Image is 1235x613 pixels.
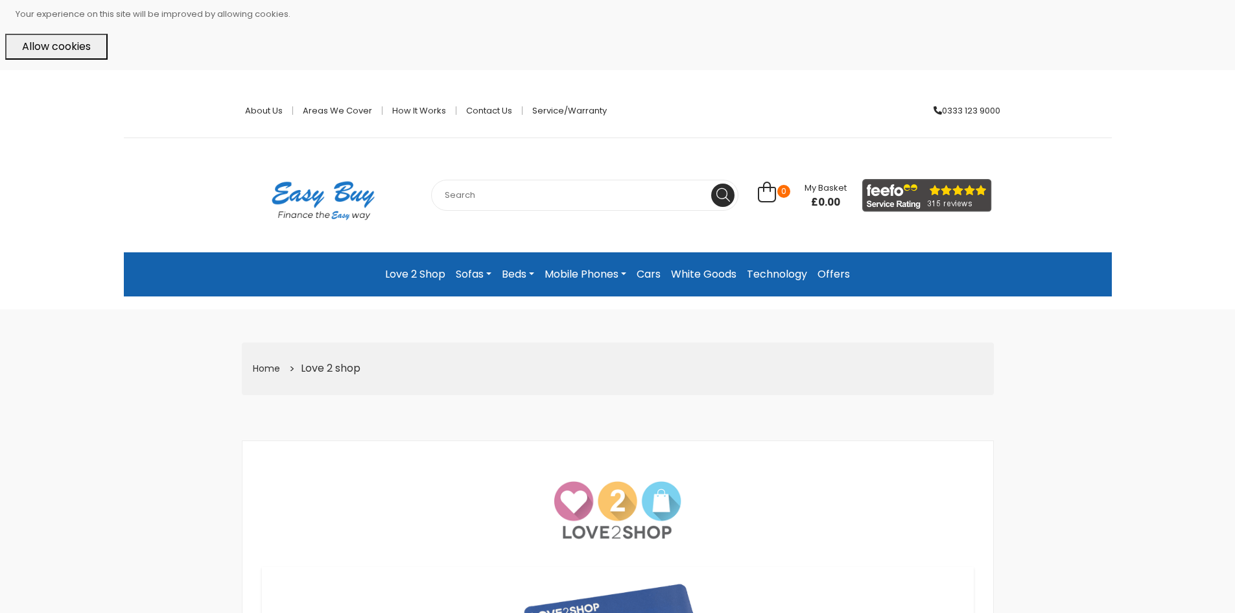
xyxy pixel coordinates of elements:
span: £0.00 [805,196,847,209]
img: Love2shop Logo [553,480,683,541]
a: Sofas [451,263,497,286]
li: Love 2 shop [285,359,362,379]
a: Contact Us [456,106,523,115]
span: 0 [777,185,790,198]
a: Mobile Phones [539,263,631,286]
button: Allow cookies [5,34,108,60]
img: Easy Buy [259,164,388,237]
a: How it works [382,106,456,115]
a: Love 2 Shop [380,263,451,286]
a: White Goods [666,263,742,286]
span: My Basket [805,182,847,194]
p: Your experience on this site will be improved by allowing cookies. [16,5,1230,23]
a: About Us [235,106,293,115]
a: Offers [812,263,855,286]
a: 0333 123 9000 [924,106,1000,115]
a: 0 My Basket £0.00 [758,189,847,204]
a: Areas we cover [293,106,382,115]
input: Search [431,180,738,211]
a: Service/Warranty [523,106,607,115]
a: Home [253,362,280,375]
a: Beds [497,263,539,286]
a: Cars [631,263,666,286]
a: Technology [742,263,812,286]
img: feefo_logo [862,179,992,212]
